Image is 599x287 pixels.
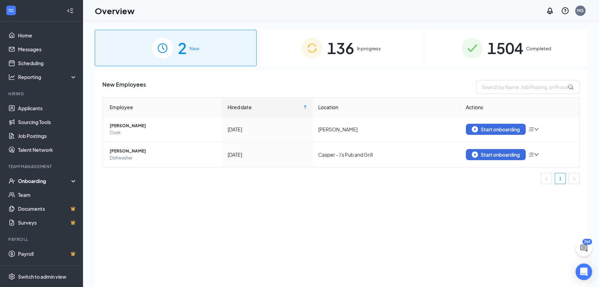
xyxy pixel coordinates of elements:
[526,45,551,52] span: Completed
[18,273,66,280] div: Switch to admin view
[18,115,77,129] a: Sourcing Tools
[18,28,77,42] a: Home
[18,177,71,184] div: Onboarding
[18,42,77,56] a: Messages
[466,149,526,160] button: Start onboarding
[327,36,354,60] span: 136
[541,173,552,184] li: Previous Page
[487,36,523,60] span: 1504
[18,188,77,202] a: Team
[575,263,592,280] div: Open Intercom Messenger
[577,8,584,14] div: MG
[534,152,539,157] span: down
[472,126,520,132] div: Start onboarding
[541,173,552,184] button: left
[18,247,77,261] a: PayrollCrown
[178,36,187,60] span: 2
[190,45,199,52] span: New
[8,7,15,14] svg: WorkstreamLogo
[357,45,381,52] span: In progress
[476,80,580,94] input: Search by Name, Job Posting, or Process
[228,125,307,133] div: [DATE]
[575,240,592,256] button: ChatActive
[313,117,460,142] td: [PERSON_NAME]
[8,91,76,97] div: Hiring
[544,177,549,181] span: left
[18,202,77,216] a: DocumentsCrown
[18,216,77,229] a: SurveysCrown
[18,129,77,143] a: Job Postings
[569,173,580,184] li: Next Page
[110,155,216,162] span: Dishwasher
[466,124,526,135] button: Start onboarding
[103,98,222,117] th: Employee
[580,244,588,252] svg: ChatActive
[555,173,565,184] a: 1
[569,173,580,184] button: right
[8,236,76,242] div: Payroll
[8,164,76,169] div: Team Management
[228,103,302,111] span: Hired date
[546,7,554,15] svg: Notifications
[8,273,15,280] svg: Settings
[102,80,146,94] span: New Employees
[18,73,77,80] div: Reporting
[8,73,15,80] svg: Analysis
[561,7,569,15] svg: QuestionInfo
[110,148,216,155] span: [PERSON_NAME]
[18,143,77,157] a: Talent Network
[534,127,539,132] span: down
[18,56,77,70] a: Scheduling
[95,5,135,17] h1: Overview
[110,122,216,129] span: [PERSON_NAME]
[572,177,576,181] span: right
[110,129,216,136] span: Cook
[460,98,580,117] th: Actions
[8,177,15,184] svg: UserCheck
[528,152,534,157] span: bars
[18,101,77,115] a: Applicants
[313,142,460,167] td: Casper - J's Pub and Grill
[313,98,460,117] th: Location
[228,151,307,158] div: [DATE]
[555,173,566,184] li: 1
[472,151,520,158] div: Start onboarding
[67,7,74,14] svg: Collapse
[582,239,592,245] div: 264
[528,127,534,132] span: bars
